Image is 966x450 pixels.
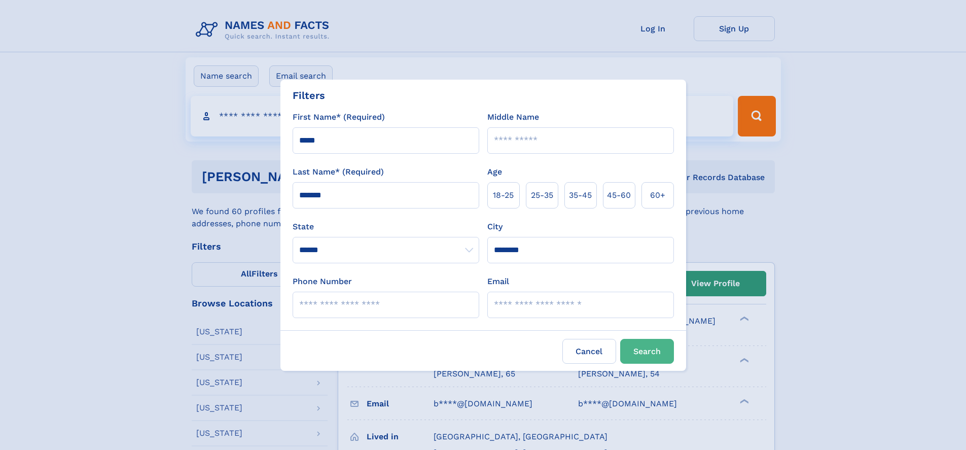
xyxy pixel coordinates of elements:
[293,221,479,233] label: State
[487,166,502,178] label: Age
[531,189,553,201] span: 25‑35
[562,339,616,364] label: Cancel
[620,339,674,364] button: Search
[293,166,384,178] label: Last Name* (Required)
[650,189,665,201] span: 60+
[487,221,503,233] label: City
[493,189,514,201] span: 18‑25
[607,189,631,201] span: 45‑60
[293,88,325,103] div: Filters
[293,111,385,123] label: First Name* (Required)
[293,275,352,288] label: Phone Number
[569,189,592,201] span: 35‑45
[487,275,509,288] label: Email
[487,111,539,123] label: Middle Name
